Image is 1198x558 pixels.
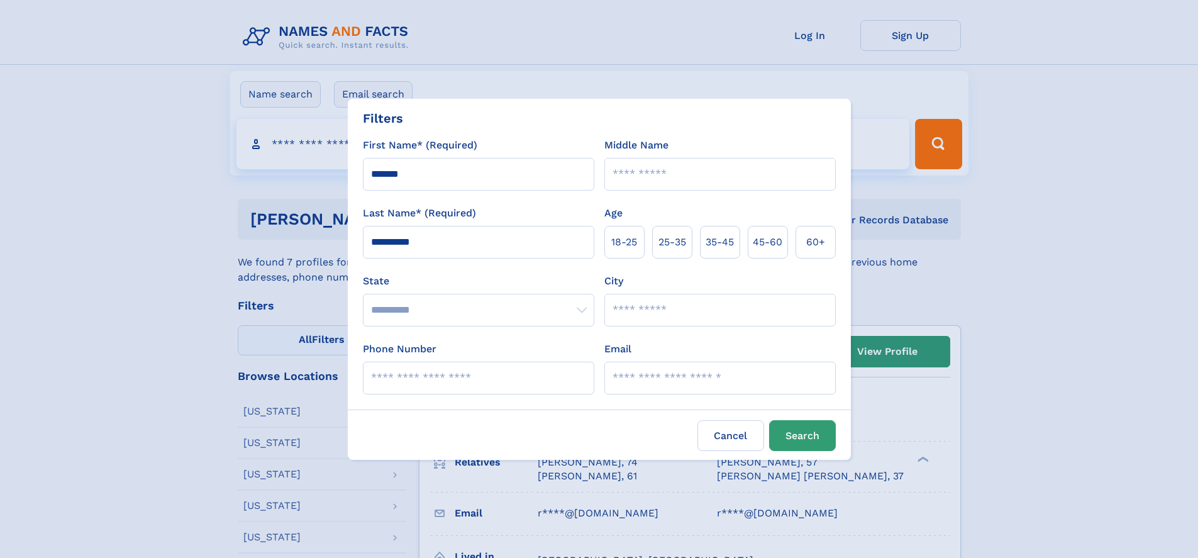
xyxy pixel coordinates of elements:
[611,235,637,250] span: 18‑25
[363,274,594,289] label: State
[604,274,623,289] label: City
[363,206,476,221] label: Last Name* (Required)
[604,138,668,153] label: Middle Name
[769,420,836,451] button: Search
[604,342,631,357] label: Email
[604,206,623,221] label: Age
[658,235,686,250] span: 25‑35
[806,235,825,250] span: 60+
[706,235,734,250] span: 35‑45
[363,342,436,357] label: Phone Number
[697,420,764,451] label: Cancel
[363,138,477,153] label: First Name* (Required)
[363,109,403,128] div: Filters
[753,235,782,250] span: 45‑60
